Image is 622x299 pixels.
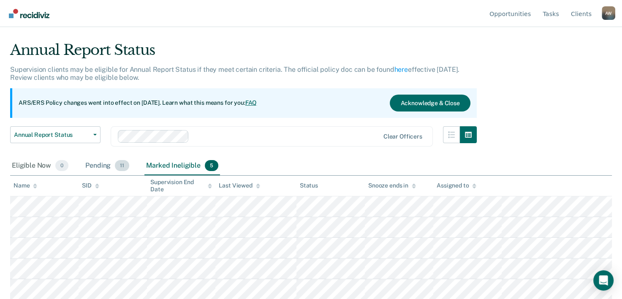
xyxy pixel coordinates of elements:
p: ARS/ERS Policy changes went into effect on [DATE]. Learn what this means for you: [19,99,257,107]
div: Marked Ineligible5 [144,157,220,175]
a: FAQ [245,99,257,106]
img: Recidiviz [9,9,49,18]
div: Annual Report Status [10,41,477,65]
div: Open Intercom Messenger [593,270,614,291]
div: Name [14,182,37,189]
div: SID [82,182,99,189]
div: Clear officers [383,133,422,140]
button: Profile dropdown button [602,6,615,20]
button: Acknowledge & Close [390,95,470,111]
div: Status [300,182,318,189]
button: Annual Report Status [10,126,100,143]
div: A W [602,6,615,20]
div: Assigned to [437,182,476,189]
span: 0 [55,160,68,171]
div: Pending11 [84,157,131,175]
div: Snooze ends in [368,182,416,189]
span: Annual Report Status [14,131,90,139]
p: Supervision clients may be eligible for Annual Report Status if they meet certain criteria. The o... [10,65,459,82]
div: Eligible Now0 [10,157,70,175]
div: Supervision End Date [150,179,212,193]
a: here [394,65,408,73]
div: Last Viewed [219,182,260,189]
span: 11 [115,160,129,171]
span: 5 [205,160,218,171]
